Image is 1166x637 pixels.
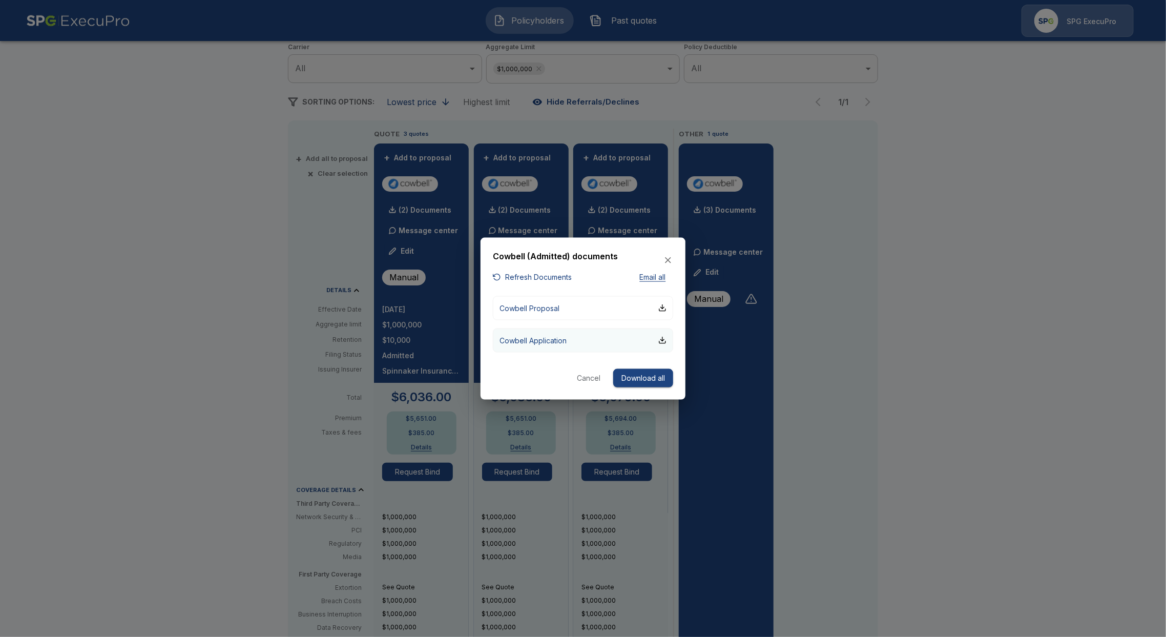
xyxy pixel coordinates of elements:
[499,302,559,313] p: Cowbell Proposal
[493,328,673,352] button: Cowbell Application
[493,250,618,263] h6: Cowbell (Admitted) documents
[613,368,673,387] button: Download all
[493,296,673,320] button: Cowbell Proposal
[493,271,572,284] button: Refresh Documents
[572,368,605,387] button: Cancel
[499,335,567,345] p: Cowbell Application
[632,271,673,284] button: Email all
